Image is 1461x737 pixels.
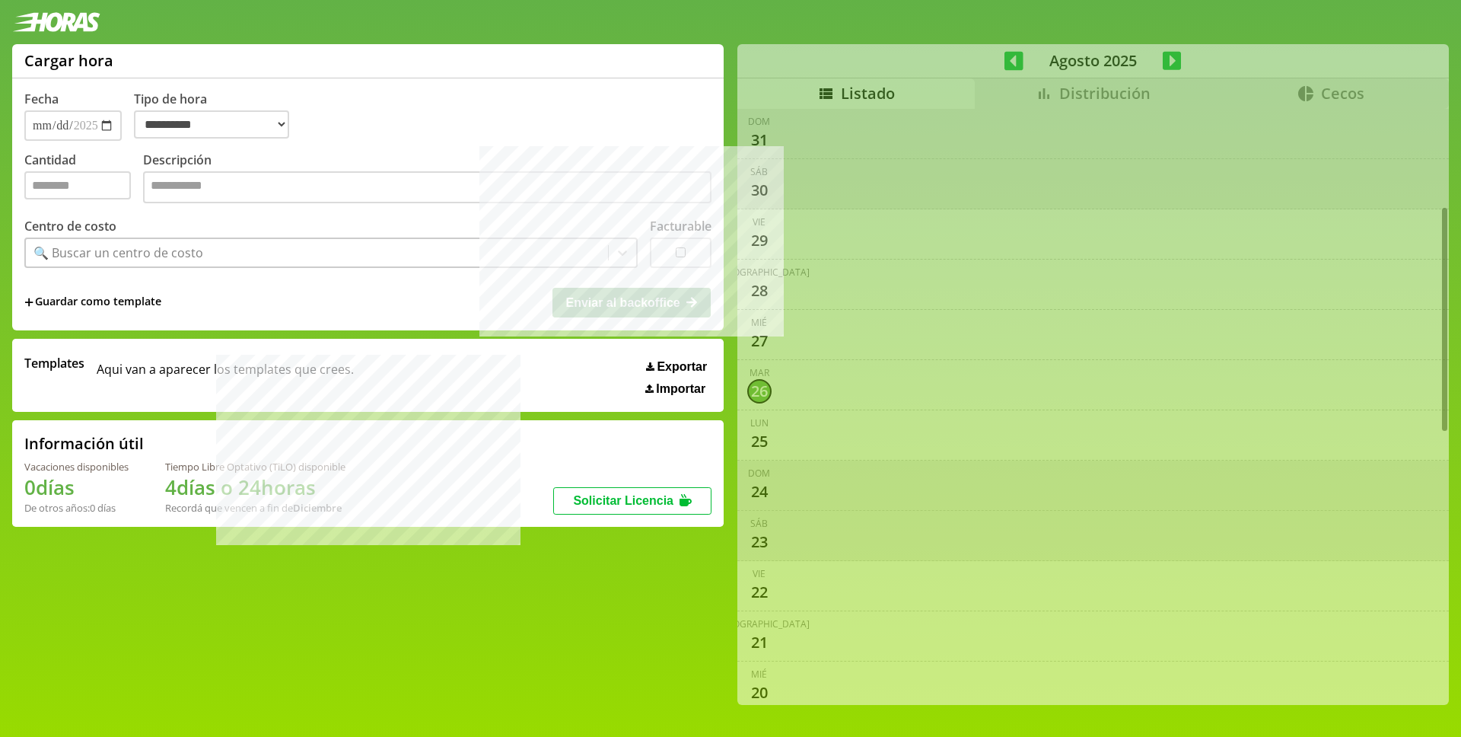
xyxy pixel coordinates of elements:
[24,294,33,311] span: +
[165,460,345,474] div: Tiempo Libre Optativo (TiLO) disponible
[97,355,354,396] span: Aqui van a aparecer los templates que crees.
[657,360,707,374] span: Exportar
[293,501,342,515] b: Diciembre
[165,474,345,501] h1: 4 días o 24 horas
[12,12,100,32] img: logotipo
[24,294,161,311] span: +Guardar como template
[24,460,129,474] div: Vacaciones disponibles
[143,171,711,203] textarea: Descripción
[134,110,289,139] select: Tipo de hora
[650,218,711,234] label: Facturable
[24,171,131,199] input: Cantidad
[134,91,301,141] label: Tipo de hora
[656,382,705,396] span: Importar
[165,501,345,515] div: Recordá que vencen a fin de
[24,218,116,234] label: Centro de costo
[641,359,711,375] button: Exportar
[553,487,711,515] button: Solicitar Licencia
[24,91,59,107] label: Fecha
[24,433,144,454] h2: Información útil
[24,50,113,71] h1: Cargar hora
[24,152,143,207] label: Cantidad
[24,501,129,515] div: De otros años: 0 días
[24,355,84,372] span: Templates
[33,244,203,261] div: 🔍 Buscar un centro de costo
[24,474,129,501] h1: 0 días
[143,152,711,207] label: Descripción
[573,494,673,507] span: Solicitar Licencia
